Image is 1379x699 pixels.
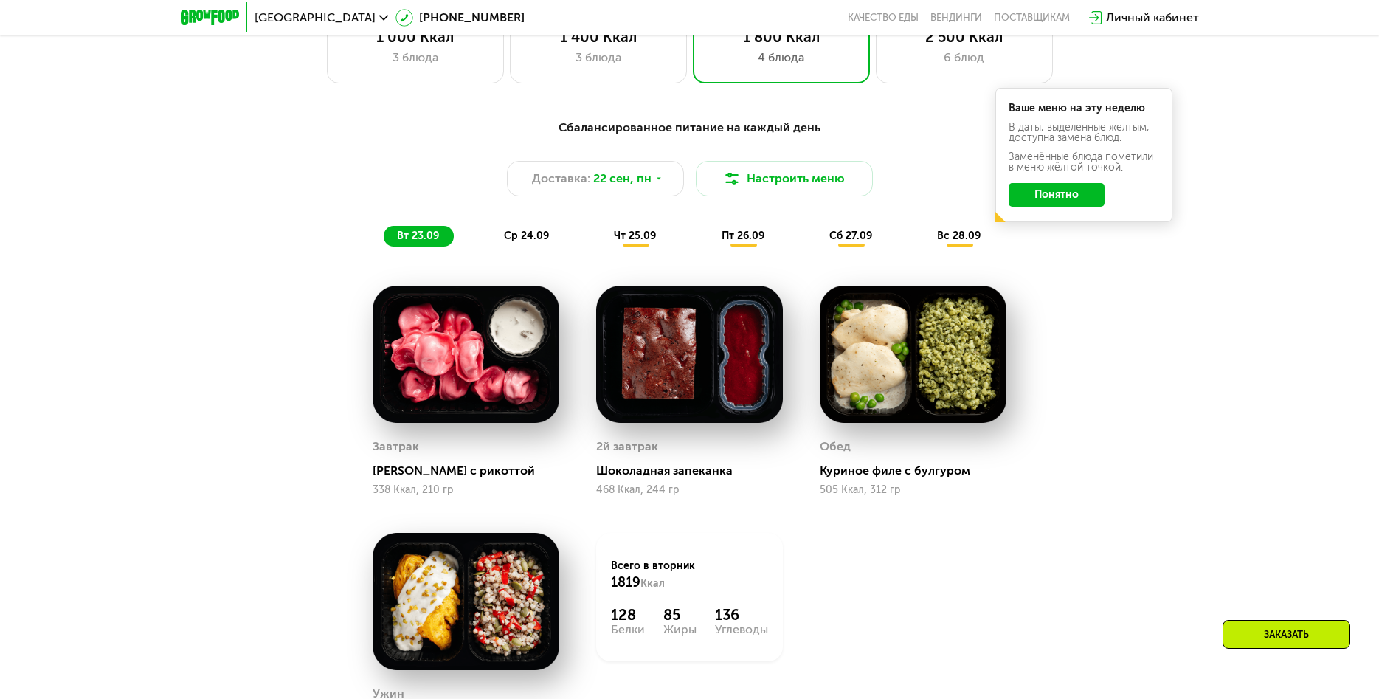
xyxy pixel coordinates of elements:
[373,435,419,458] div: Завтрак
[930,12,982,24] a: Вендинги
[397,230,439,242] span: вт 23.09
[614,230,656,242] span: чт 25.09
[596,464,795,478] div: Шоколадная запеканка
[715,624,768,636] div: Углеводы
[342,49,488,66] div: 3 блюда
[1009,152,1159,173] div: Заменённые блюда пометили в меню жёлтой точкой.
[829,230,872,242] span: сб 27.09
[611,624,645,636] div: Белки
[994,12,1070,24] div: поставщикам
[640,577,665,590] span: Ккал
[373,464,571,478] div: [PERSON_NAME] с рикоттой
[937,230,981,242] span: вс 28.09
[525,28,671,46] div: 1 400 Ккал
[255,12,376,24] span: [GEOGRAPHIC_DATA]
[593,170,652,187] span: 22 сен, пн
[820,484,1006,496] div: 505 Ккал, 312 гр
[715,606,768,624] div: 136
[342,28,488,46] div: 1 000 Ккал
[525,49,671,66] div: 3 блюда
[596,484,783,496] div: 468 Ккал, 244 гр
[1009,183,1105,207] button: Понятно
[891,28,1037,46] div: 2 500 Ккал
[663,606,697,624] div: 85
[504,230,549,242] span: ср 24.09
[708,49,854,66] div: 4 блюда
[1009,123,1159,143] div: В даты, выделенные желтым, доступна замена блюд.
[253,119,1127,137] div: Сбалансированное питание на каждый день
[708,28,854,46] div: 1 800 Ккал
[611,606,645,624] div: 128
[891,49,1037,66] div: 6 блюд
[820,435,851,458] div: Обед
[696,161,873,196] button: Настроить меню
[722,230,764,242] span: пт 26.09
[1106,9,1199,27] div: Личный кабинет
[1009,103,1159,114] div: Ваше меню на эту неделю
[532,170,590,187] span: Доставка:
[611,574,640,590] span: 1819
[848,12,919,24] a: Качество еды
[663,624,697,636] div: Жиры
[395,9,525,27] a: [PHONE_NUMBER]
[373,484,559,496] div: 338 Ккал, 210 гр
[1223,620,1350,649] div: Заказать
[820,464,1018,478] div: Куриное филе с булгуром
[596,435,658,458] div: 2й завтрак
[611,559,768,591] div: Всего в вторник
